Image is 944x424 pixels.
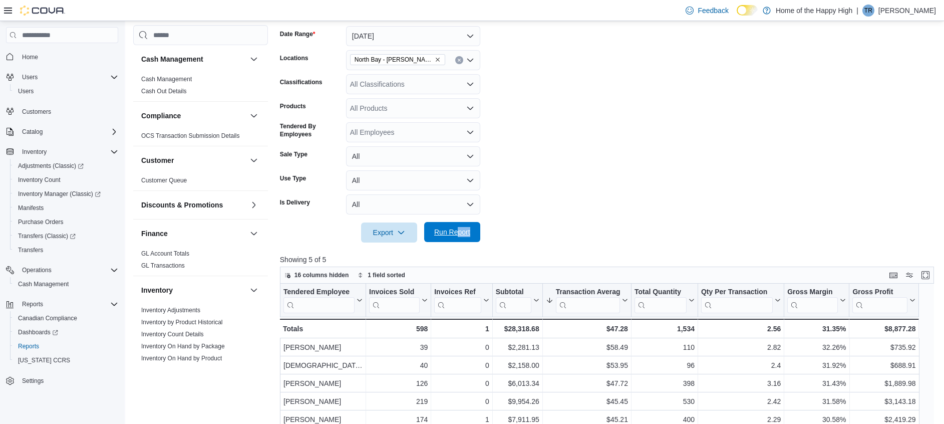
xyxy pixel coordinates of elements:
div: $53.95 [546,359,628,371]
input: Dark Mode [737,5,758,16]
div: 530 [635,395,695,407]
div: $8,877.28 [852,323,915,335]
button: Home [2,49,122,64]
a: Inventory On Hand by Package [141,343,225,350]
h3: Finance [141,229,168,239]
button: Inventory [18,146,51,158]
button: Total Quantity [635,288,695,313]
span: Settings [22,377,44,385]
a: Manifests [14,202,48,214]
label: Is Delivery [280,198,310,206]
div: Invoices Sold [369,288,420,297]
div: 1,534 [635,323,695,335]
div: $735.92 [852,341,915,353]
div: $28,318.68 [495,323,539,335]
span: Export [367,223,411,243]
label: Products [280,102,306,110]
span: North Bay - [PERSON_NAME] Terrace - Fire & Flower [355,55,433,65]
button: Manifests [10,201,122,215]
div: 2.82 [701,341,781,353]
span: TR [864,5,872,17]
span: Catalog [22,128,43,136]
button: Operations [2,263,122,277]
button: Clear input [455,56,463,64]
div: Invoices Ref [434,288,481,297]
label: Classifications [280,78,323,86]
span: Cash Management [141,75,192,83]
button: Subtotal [495,288,539,313]
a: Cash Management [141,76,192,83]
a: Inventory Adjustments [141,307,200,314]
a: Purchase Orders [14,216,68,228]
span: Operations [18,264,118,276]
span: Inventory [18,146,118,158]
span: Cash Management [14,278,118,290]
button: Discounts & Promotions [248,199,260,211]
div: Transaction Average [555,288,619,297]
span: Transfers (Classic) [14,230,118,242]
span: Users [14,85,118,97]
h3: Compliance [141,111,181,121]
span: Home [18,50,118,63]
button: All [346,170,480,190]
button: Qty Per Transaction [701,288,781,313]
button: Inventory [2,145,122,159]
span: Transfers [14,244,118,256]
a: Inventory On Hand by Product [141,355,222,362]
a: Adjustments (Classic) [14,160,88,172]
p: [PERSON_NAME] [878,5,936,17]
button: Invoices Ref [434,288,489,313]
div: 1 [434,323,489,335]
div: Tendered Employee [283,288,355,297]
div: Total Quantity [635,288,687,297]
button: Compliance [248,110,260,122]
div: Qty Per Transaction [701,288,773,297]
div: 110 [635,341,695,353]
button: Inventory [141,285,246,295]
button: Purchase Orders [10,215,122,229]
span: Customer Queue [141,176,187,184]
button: Tendered Employee [283,288,363,313]
div: Subtotal [495,288,531,313]
button: Open list of options [466,80,474,88]
span: 16 columns hidden [294,271,349,279]
label: Locations [280,54,308,62]
nav: Complex example [6,45,118,414]
span: Canadian Compliance [14,312,118,324]
button: Users [2,70,122,84]
a: Cash Management [14,278,73,290]
span: OCS Transaction Submission Details [141,132,240,140]
div: 31.58% [787,395,846,407]
h3: Cash Management [141,54,203,64]
span: Customers [22,108,51,116]
div: 398 [635,377,695,389]
div: 39 [369,341,428,353]
span: Inventory Manager (Classic) [18,190,101,198]
span: Transfers (Classic) [18,232,76,240]
div: Transaction Average [555,288,619,313]
span: Customers [18,105,118,118]
button: Customer [248,154,260,166]
span: Inventory [22,148,47,156]
div: $2,281.13 [496,341,539,353]
div: [PERSON_NAME] [283,395,363,407]
a: Inventory Count Details [141,331,204,338]
div: $47.28 [545,323,627,335]
span: Dashboards [18,328,58,336]
span: Adjustments (Classic) [14,160,118,172]
button: All [346,194,480,215]
span: [US_STATE] CCRS [18,356,70,364]
span: Reports [18,342,39,350]
div: Compliance [133,130,268,146]
a: Users [14,85,38,97]
button: Canadian Compliance [10,311,122,325]
a: Cash Out Details [141,88,187,95]
span: Inventory by Product Historical [141,318,223,326]
button: Users [18,71,42,83]
div: [PERSON_NAME] [283,377,363,389]
p: | [856,5,858,17]
button: Keyboard shortcuts [887,269,899,281]
button: Transaction Average [545,288,627,313]
a: OCS Transaction Submission Details [141,132,240,139]
a: Adjustments (Classic) [10,159,122,173]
